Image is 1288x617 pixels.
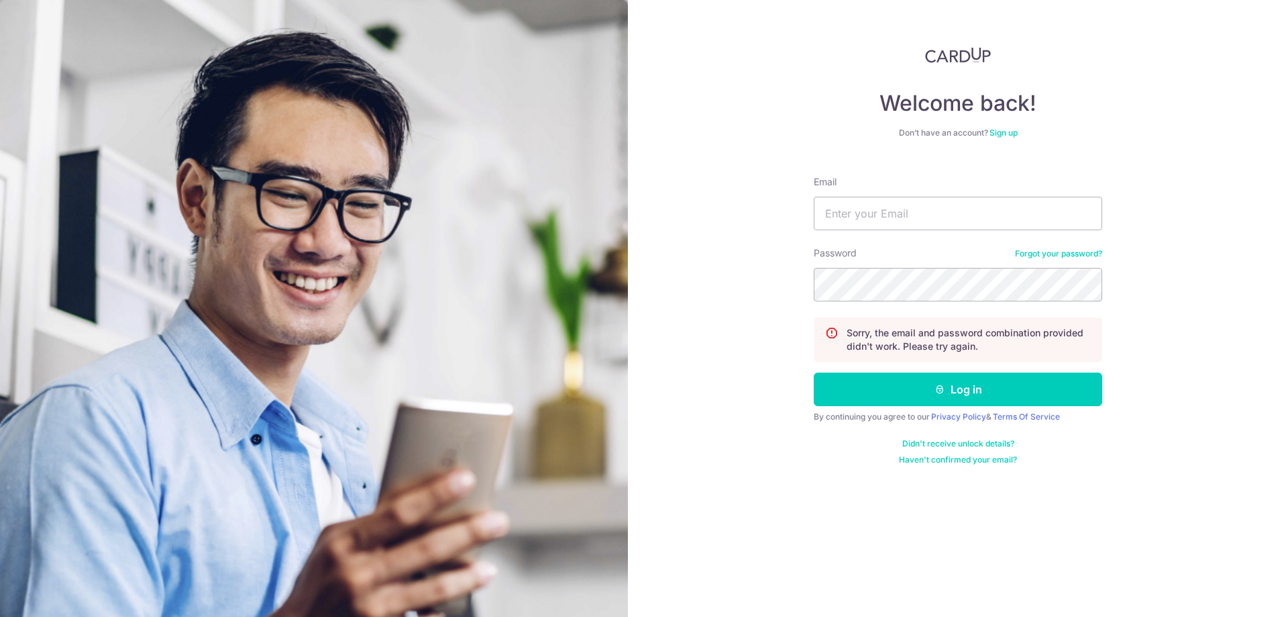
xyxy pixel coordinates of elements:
div: Don’t have an account? [814,128,1102,138]
div: By continuing you agree to our & [814,412,1102,422]
a: Privacy Policy [931,412,986,422]
a: Terms Of Service [993,412,1060,422]
img: CardUp Logo [925,47,991,63]
a: Sign up [989,128,1018,138]
input: Enter your Email [814,197,1102,230]
a: Haven't confirmed your email? [899,455,1017,465]
a: Forgot your password? [1015,248,1102,259]
label: Password [814,246,857,260]
h4: Welcome back! [814,90,1102,117]
a: Didn't receive unlock details? [902,438,1014,449]
button: Log in [814,373,1102,406]
label: Email [814,175,837,189]
p: Sorry, the email and password combination provided didn't work. Please try again. [847,326,1091,353]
